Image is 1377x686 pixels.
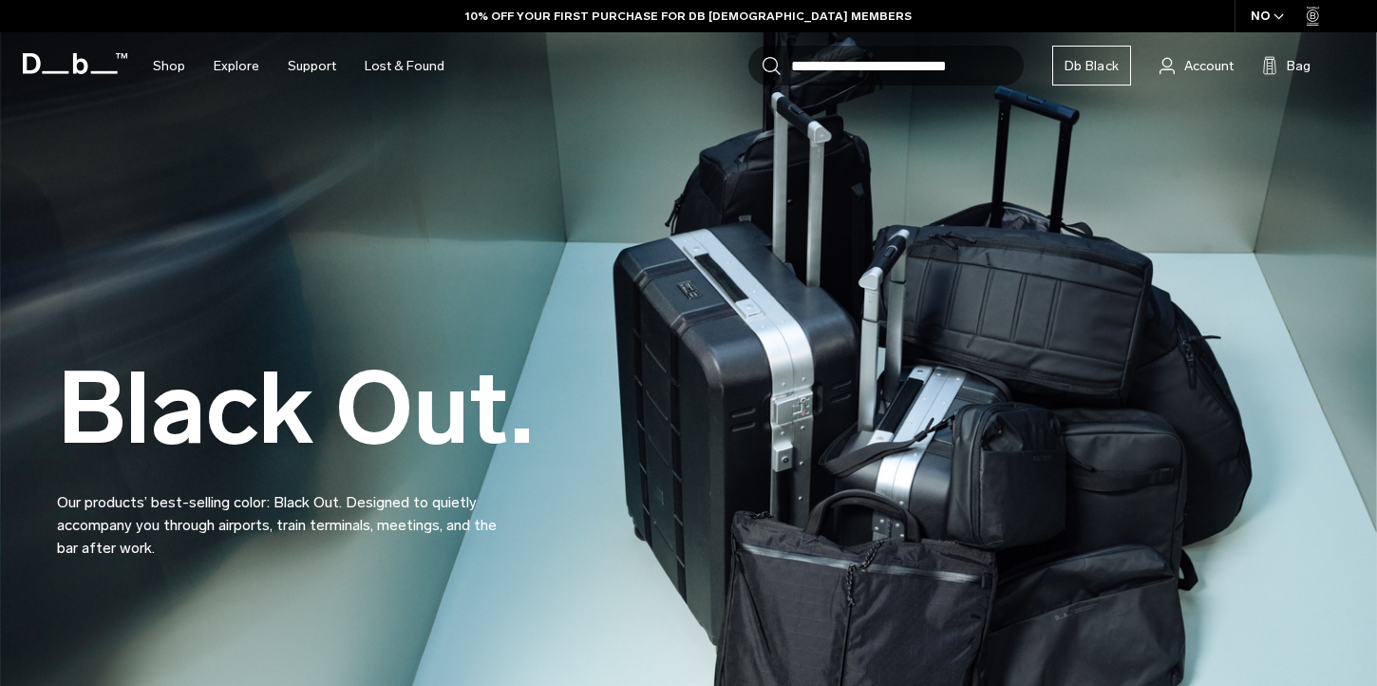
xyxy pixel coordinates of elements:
[1287,56,1311,76] span: Bag
[465,8,912,25] a: 10% OFF YOUR FIRST PURCHASE FOR DB [DEMOGRAPHIC_DATA] MEMBERS
[1052,46,1131,86] a: Db Black
[57,468,513,560] p: Our products’ best-selling color: Black Out. Designed to quietly accompany you through airports, ...
[214,32,259,100] a: Explore
[57,359,534,459] h2: Black Out.
[1262,54,1311,77] button: Bag
[288,32,336,100] a: Support
[365,32,444,100] a: Lost & Found
[1184,56,1234,76] span: Account
[139,32,459,100] nav: Main Navigation
[153,32,185,100] a: Shop
[1160,54,1234,77] a: Account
